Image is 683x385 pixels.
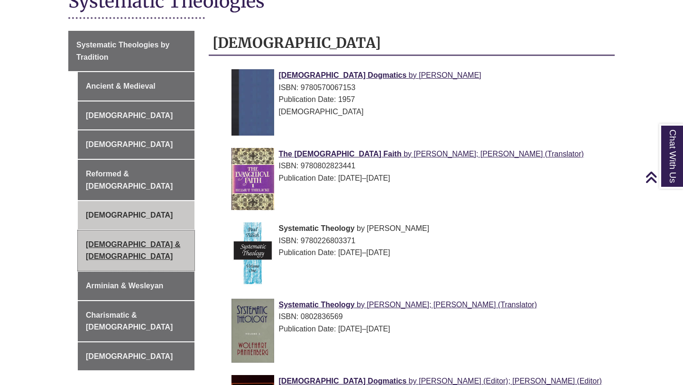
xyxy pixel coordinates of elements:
span: by [357,301,365,309]
a: Ancient & Medieval [78,72,194,101]
span: [PERSON_NAME] [419,71,481,79]
span: [DEMOGRAPHIC_DATA] Dogmatics [279,71,407,79]
span: [DEMOGRAPHIC_DATA] Dogmatics [279,377,407,385]
a: [DEMOGRAPHIC_DATA] [78,342,194,371]
a: [DEMOGRAPHIC_DATA] [78,201,194,229]
div: Publication Date: [DATE]–[DATE] [231,247,608,259]
a: Arminian & Wesleyan [78,272,194,300]
span: [PERSON_NAME]; [PERSON_NAME] (Translator) [367,301,537,309]
h2: [DEMOGRAPHIC_DATA] [209,31,615,56]
div: ISBN: 0802836569 [231,311,608,323]
a: The [DEMOGRAPHIC_DATA] Faith by [PERSON_NAME]; [PERSON_NAME] (Translator) [279,150,584,158]
span: The [DEMOGRAPHIC_DATA] Faith [279,150,402,158]
div: Publication Date: 1957 [231,93,608,106]
span: [PERSON_NAME] [367,224,429,232]
a: [DEMOGRAPHIC_DATA] Dogmatics by [PERSON_NAME] (Editor); [PERSON_NAME] (Editor) [279,377,602,385]
a: Systematic Theologies by Tradition [68,31,194,71]
span: Systematic Theology [279,301,355,309]
span: Systematic Theologies by Tradition [76,41,170,61]
div: Publication Date: [DATE]–[DATE] [231,323,608,335]
span: by [409,377,417,385]
a: Back to Top [645,171,681,183]
a: Charismatic & [DEMOGRAPHIC_DATA] [78,301,194,341]
span: by [357,224,365,232]
span: by [404,150,412,158]
div: [DEMOGRAPHIC_DATA] [231,106,608,118]
div: ISBN: 9780570067153 [231,82,608,94]
div: ISBN: 9780802823441 [231,160,608,172]
a: [DEMOGRAPHIC_DATA] & [DEMOGRAPHIC_DATA] [78,230,194,271]
div: Guide Page Menu [68,31,194,370]
div: ISBN: 9780226803371 [231,235,608,247]
a: [DEMOGRAPHIC_DATA] Dogmatics by [PERSON_NAME] [279,71,481,79]
a: Reformed & [DEMOGRAPHIC_DATA] [78,160,194,200]
span: by [409,71,417,79]
span: [PERSON_NAME] (Editor); [PERSON_NAME] (Editor) [419,377,602,385]
a: [DEMOGRAPHIC_DATA] [78,130,194,159]
span: Systematic Theology [279,224,355,232]
a: Systematic Theology by [PERSON_NAME]; [PERSON_NAME] (Translator) [279,301,537,309]
div: Publication Date: [DATE]–[DATE] [231,172,608,184]
span: [PERSON_NAME]; [PERSON_NAME] (Translator) [414,150,584,158]
a: [DEMOGRAPHIC_DATA] [78,101,194,130]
